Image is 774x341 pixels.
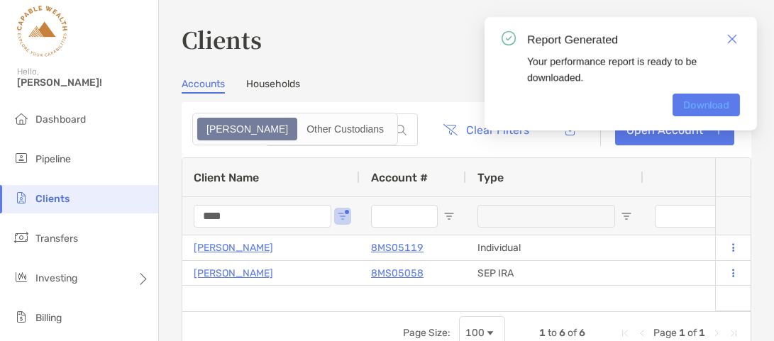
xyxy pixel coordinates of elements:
[371,239,424,257] a: 8MS05119
[699,327,705,339] span: 1
[13,308,30,325] img: billing icon
[621,211,632,222] button: Open Filter Menu
[653,327,677,339] span: Page
[687,327,697,339] span: of
[199,119,296,139] div: Zoe
[465,327,485,339] div: 100
[477,171,504,184] span: Type
[432,114,540,145] button: Clear Filters
[194,205,331,228] input: Client Name Filter Input
[194,239,273,257] a: [PERSON_NAME]
[35,113,86,125] span: Dashboard
[13,229,30,246] img: transfers icon
[35,312,62,324] span: Billing
[673,94,740,116] a: Download
[337,211,348,222] button: Open Filter Menu
[396,125,407,135] img: input icon
[559,327,565,339] span: 6
[568,327,577,339] span: of
[724,31,740,47] a: Close
[371,171,428,184] span: Account #
[548,327,557,339] span: to
[466,261,643,286] div: SEP IRA
[466,235,643,260] div: Individual
[192,113,398,145] div: segmented control
[35,193,70,205] span: Clients
[527,54,740,85] div: Your performance report is ready to be downloaded.
[13,189,30,206] img: clients icon
[246,78,300,94] a: Households
[17,77,150,89] span: [PERSON_NAME]!
[728,328,739,339] div: Last Page
[13,110,30,127] img: dashboard icon
[619,328,631,339] div: First Page
[371,205,438,228] input: Account # Filter Input
[182,23,751,55] h3: Clients
[527,31,740,48] div: Report Generated
[299,119,392,139] div: Other Custodians
[371,264,424,282] a: 8MS05058
[35,233,78,245] span: Transfers
[711,328,722,339] div: Next Page
[182,78,225,94] a: Accounts
[194,264,273,282] a: [PERSON_NAME]
[579,327,585,339] span: 6
[13,150,30,167] img: pipeline icon
[502,31,516,45] img: icon notification
[194,171,259,184] span: Client Name
[636,328,648,339] div: Previous Page
[13,269,30,286] img: investing icon
[17,6,67,57] img: Zoe Logo
[539,327,546,339] span: 1
[727,34,737,44] img: icon close
[443,211,455,222] button: Open Filter Menu
[403,327,450,339] div: Page Size:
[679,327,685,339] span: 1
[35,153,71,165] span: Pipeline
[35,272,77,284] span: Investing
